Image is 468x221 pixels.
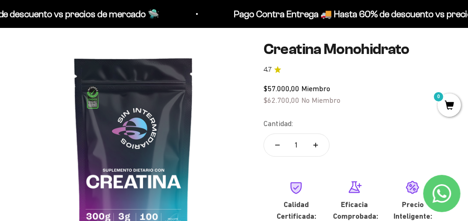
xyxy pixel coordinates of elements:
button: Reducir cantidad [264,134,291,156]
h1: Creatina Monohidrato [264,41,446,57]
span: 4.7 [264,65,271,75]
a: 0 [438,101,461,111]
strong: Calidad Certificada: [277,200,316,221]
strong: Precio Inteligente: [393,200,432,221]
strong: Eficacia Comprobada: [333,200,378,221]
span: $62.700,00 [264,96,299,104]
span: $57.000,00 [264,84,299,93]
mark: 0 [433,91,444,102]
a: 4.74.7 de 5.0 estrellas [264,65,446,75]
button: Aumentar cantidad [302,134,329,156]
label: Cantidad: [264,118,293,130]
span: No Miembro [301,96,340,104]
span: Miembro [301,84,330,93]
